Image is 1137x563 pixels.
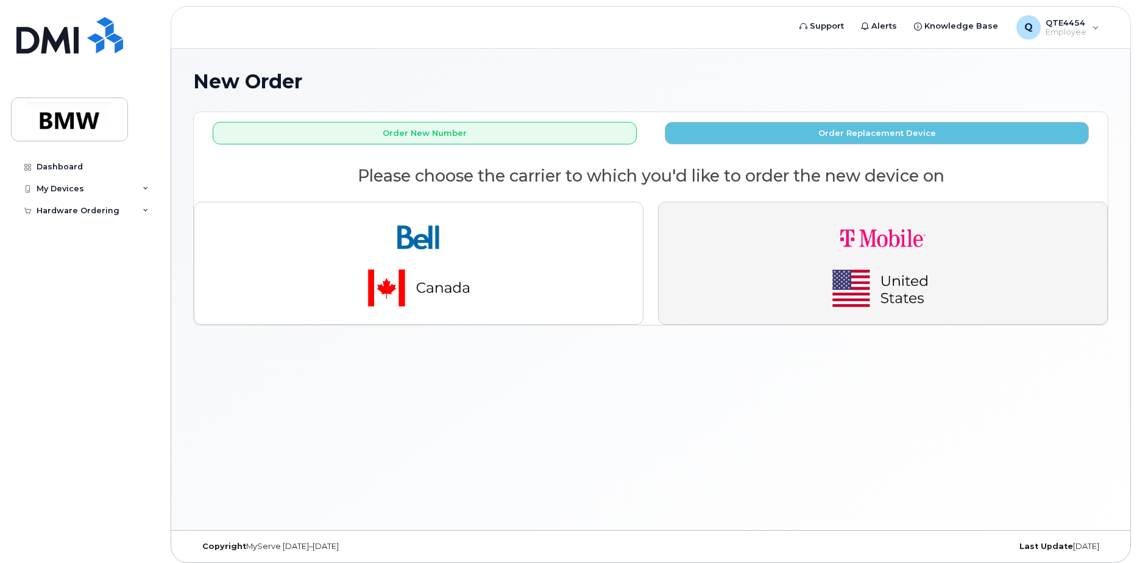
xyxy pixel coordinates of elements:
[213,122,637,144] button: Order New Number
[193,71,1108,92] h1: New Order
[193,542,498,551] div: MyServe [DATE]–[DATE]
[1084,510,1128,554] iframe: Messenger Launcher
[1019,542,1073,551] strong: Last Update
[665,122,1089,144] button: Order Replacement Device
[803,542,1108,551] div: [DATE]
[333,212,504,314] img: bell-18aeeabaf521bd2b78f928a02ee3b89e57356879d39bd386a17a7cccf8069aed.png
[202,542,246,551] strong: Copyright
[194,167,1108,185] h2: Please choose the carrier to which you'd like to order the new device on
[798,212,968,314] img: t-mobile-78392d334a420d5b7f0e63d4fa81f6287a21d394dc80d677554bb55bbab1186f.png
